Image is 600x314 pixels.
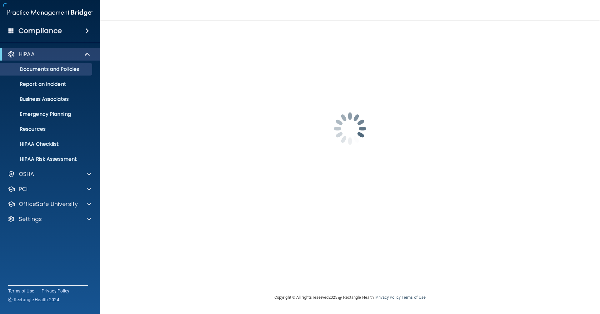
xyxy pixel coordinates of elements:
a: Privacy Policy [376,295,400,300]
p: Settings [19,215,42,223]
img: spinner.e123f6fc.gif [319,97,381,160]
p: Resources [4,126,89,132]
p: Documents and Policies [4,66,89,72]
h4: Compliance [18,27,62,35]
p: Report an Incident [4,81,89,87]
p: HIPAA Checklist [4,141,89,147]
a: HIPAA [7,51,91,58]
a: OSHA [7,170,91,178]
p: PCI [19,185,27,193]
div: Copyright © All rights reserved 2025 @ Rectangle Health | | [236,287,464,307]
a: OfficeSafe University [7,200,91,208]
p: HIPAA Risk Assessment [4,156,89,162]
a: Terms of Use [402,295,426,300]
iframe: Drift Widget Chat Controller [491,270,592,295]
p: OfficeSafe University [19,200,78,208]
p: Business Associates [4,96,89,102]
p: Emergency Planning [4,111,89,117]
img: PMB logo [7,7,92,19]
span: Ⓒ Rectangle Health 2024 [8,297,59,303]
a: Settings [7,215,91,223]
p: OSHA [19,170,34,178]
a: Privacy Policy [42,288,70,294]
a: Terms of Use [8,288,34,294]
a: PCI [7,185,91,193]
p: HIPAA [19,51,35,58]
